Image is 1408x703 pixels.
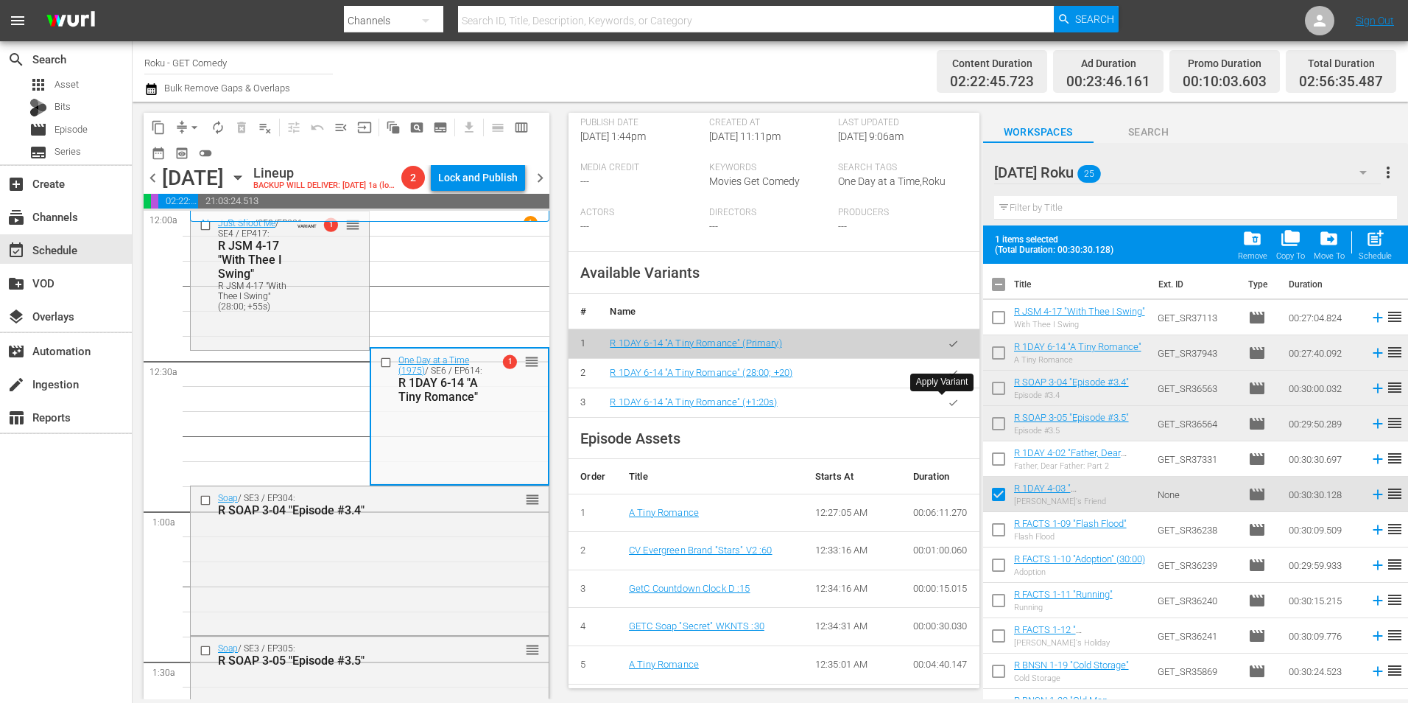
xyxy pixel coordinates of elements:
svg: Add to Schedule [1370,309,1386,326]
div: Copy To [1276,251,1305,261]
td: 00:30:30.697 [1283,441,1364,477]
span: 02:22:45.723 [158,194,198,209]
div: Promo Duration [1183,53,1267,74]
td: GET_SR36564 [1152,406,1242,441]
td: 00:29:50.289 [1283,406,1364,441]
td: 00:30:30.128 [1283,477,1364,512]
span: folder_copy [1281,228,1300,248]
span: Asset [54,77,79,92]
td: GET_SR37331 [1152,441,1242,477]
span: 2 [401,172,425,183]
span: Search [7,51,25,69]
div: R JSM 4-17 "With Thee I Swing" [218,239,290,281]
div: [PERSON_NAME]'s Friend [1014,497,1147,506]
a: Sign Out [1356,15,1394,27]
a: R SOAP 3-05 "Episode #3.5" [1014,412,1129,423]
div: Ad Duration [1066,53,1150,74]
td: 12:27:05 AM [803,494,901,532]
a: R FACTS 1-11 "Running" [1014,589,1113,600]
span: Create Search Block [405,116,429,139]
div: Move To [1314,251,1345,261]
span: menu [9,12,27,29]
span: Loop Content [206,116,230,139]
span: [DATE] 11:11pm [709,130,781,142]
div: Father, Dear Father: Part 2 [1014,461,1147,471]
a: A Tiny Romance [629,659,699,670]
svg: Add to Schedule [1370,486,1386,503]
span: date_range_outlined [151,146,166,161]
span: Series [29,144,47,161]
span: reorder [524,354,539,370]
span: autorenew_outlined [211,120,225,135]
p: 1 [528,218,533,228]
span: Clear Lineup [253,116,277,139]
th: Title [617,459,803,494]
span: Update Metadata from Key Asset [353,116,376,139]
span: (Total Duration: 00:30:30.128) [995,245,1120,255]
span: reorder [1386,591,1404,609]
span: 1 [324,218,338,232]
a: Soap [218,493,238,503]
span: Copy Lineup [147,116,170,139]
span: VOD [7,275,25,293]
span: Workspaces [983,123,1094,141]
svg: Add to Schedule [1370,522,1386,538]
th: Duration [1280,264,1368,305]
span: Move Item To Workspace [1309,224,1349,265]
td: GET_SR36239 [1152,548,1242,583]
td: 5 [569,646,617,684]
p: EP221 [277,218,303,228]
span: reorder [1386,556,1404,573]
span: 00:10:03.603 [151,194,158,209]
span: Episode [1248,662,1266,680]
span: Directors [709,207,831,219]
span: Asset [29,76,47,94]
a: Soap [218,643,238,654]
span: [DATE] 9:06am [838,130,904,142]
th: Order [569,459,617,494]
span: 00:10:03.603 [1183,74,1267,91]
button: reorder [525,642,540,657]
span: post_add [1365,228,1385,248]
td: 00:01:00.060 [901,532,979,570]
a: Just Shoot Me [218,218,275,228]
td: 12:34:16 AM [803,570,901,608]
td: 00:30:24.523 [1283,654,1364,689]
span: Week Calendar View [510,116,533,139]
span: Episode Assets [580,430,680,447]
div: / SE3 / EP305: [218,643,475,668]
div: Episode #3.5 [1014,426,1129,436]
svg: Add to Schedule [1370,345,1386,361]
span: Fill episodes with ad slates [329,116,353,139]
td: 1 [569,329,598,358]
span: Month Calendar View [147,141,170,165]
span: Search [1094,123,1204,141]
div: Episode #3.4 [1014,391,1129,400]
button: reorder [524,354,539,368]
span: reorder [1386,450,1404,467]
div: [DATE] Roku [994,152,1381,193]
a: GetC Countdown Clock D :15 [629,583,750,594]
div: Total Duration [1299,53,1383,74]
div: Bits [29,99,47,116]
span: reorder [1386,520,1404,538]
td: 2 [569,532,617,570]
span: reorder [1386,626,1404,644]
span: reorder [525,492,540,508]
span: One Day at a Time,Roku [838,175,946,187]
span: 1 items selected [995,234,1120,245]
span: Episode [1248,309,1266,326]
span: --- [838,220,847,232]
span: reorder [1386,662,1404,679]
span: Schedule [7,242,25,259]
a: R 1DAY 4-03 "[PERSON_NAME]'s Friend" [1014,483,1122,505]
span: Actors [580,207,702,219]
td: 12:34:31 AM [803,608,901,646]
span: Episode [1248,521,1266,539]
span: Episode [54,122,88,137]
td: GET_SR37113 [1152,300,1242,335]
span: reorder [345,217,360,233]
span: Last Updated [838,117,960,129]
div: / SE6 / EP614: [398,355,486,404]
span: Available Variants [580,264,700,281]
